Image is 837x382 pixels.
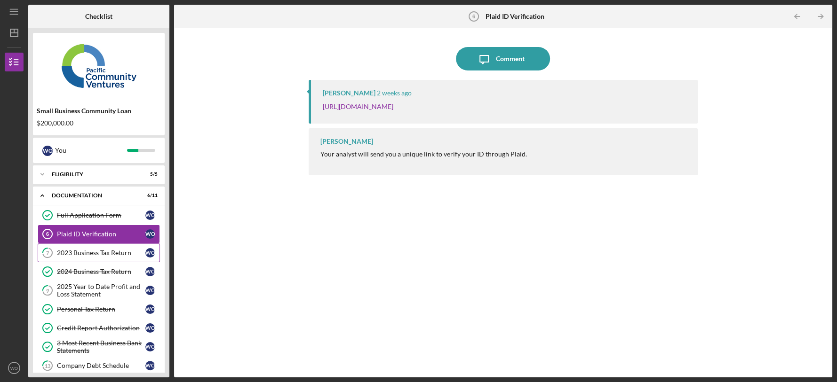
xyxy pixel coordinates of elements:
[85,13,112,20] b: Checklist
[38,300,160,319] a: Personal Tax ReturnWO
[141,193,158,198] div: 6 / 11
[57,305,145,313] div: Personal Tax Return
[46,250,49,256] tspan: 7
[57,283,145,298] div: 2025 Year to Date Profit and Loss Statement
[456,47,550,70] button: Comment
[145,267,155,276] div: W O
[145,342,155,351] div: W O
[38,206,160,225] a: Full Application FormWO
[145,304,155,314] div: W O
[377,89,412,97] time: 2025-09-09 19:44
[10,366,18,371] text: WO
[145,229,155,239] div: W O
[37,107,161,115] div: Small Business Community Loan
[57,230,145,238] div: Plaid ID Verification
[52,172,134,177] div: Eligibility
[145,323,155,333] div: W O
[145,361,155,370] div: W O
[38,319,160,337] a: Credit Report AuthorizationWO
[33,38,165,94] img: Product logo
[38,225,160,243] a: 6Plaid ID VerificationWO
[57,249,145,257] div: 2023 Business Tax Return
[145,248,155,257] div: W O
[472,14,475,19] tspan: 6
[46,288,49,294] tspan: 9
[486,13,544,20] b: Plaid ID Verification
[320,138,373,145] div: [PERSON_NAME]
[57,339,145,354] div: 3 Most Recent Business Bank Statements
[323,89,375,97] div: [PERSON_NAME]
[38,243,160,262] a: 72023 Business Tax ReturnWO
[57,268,145,275] div: 2024 Business Tax Return
[37,119,161,127] div: $200,000.00
[57,324,145,332] div: Credit Report Authorization
[496,47,525,70] div: Comment
[46,231,49,237] tspan: 6
[141,172,158,177] div: 5 / 5
[45,363,50,369] tspan: 13
[320,150,527,158] div: Your analyst will send you a unique link to verify your ID through Plaid.
[57,362,145,369] div: Company Debt Schedule
[38,262,160,281] a: 2024 Business Tax ReturnWO
[145,286,155,295] div: W O
[42,146,53,156] div: W O
[38,356,160,375] a: 13Company Debt ScheduleWO
[52,193,134,198] div: Documentation
[55,142,127,158] div: You
[323,102,393,110] a: [URL][DOMAIN_NAME]
[145,210,155,220] div: W O
[38,337,160,356] a: 3 Most Recent Business Bank StatementsWO
[5,359,24,377] button: WO
[38,281,160,300] a: 92025 Year to Date Profit and Loss StatementWO
[57,211,145,219] div: Full Application Form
